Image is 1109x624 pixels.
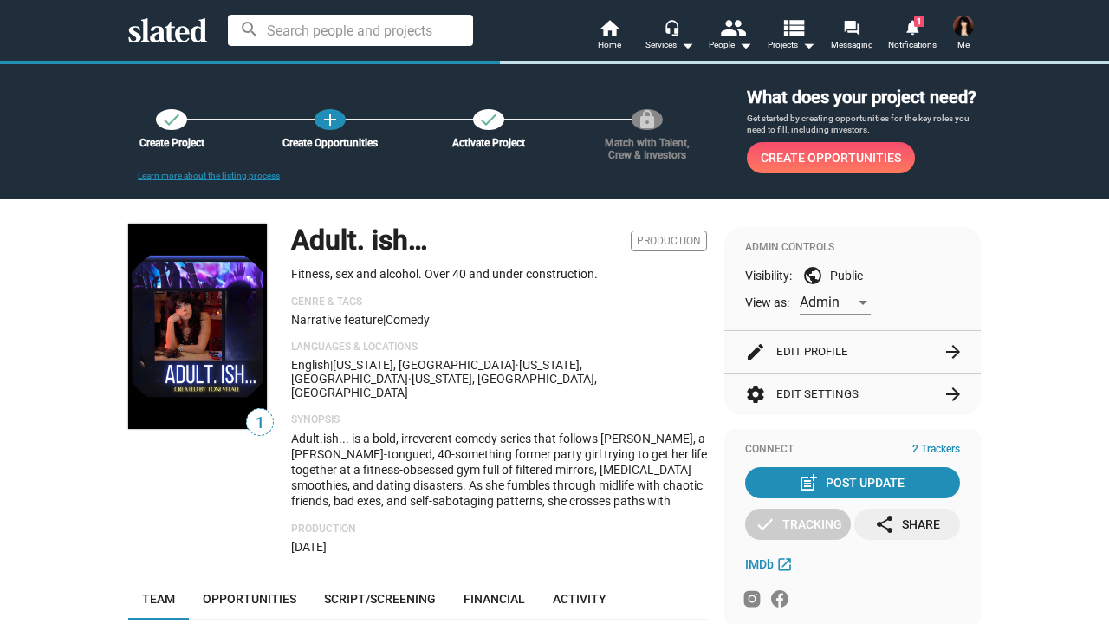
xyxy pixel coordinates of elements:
span: IMDb [745,557,774,571]
span: Home [598,35,621,55]
mat-icon: view_list [781,15,806,40]
mat-icon: settings [745,384,766,405]
button: Activate Project [473,109,504,130]
a: IMDb [745,554,797,575]
a: Messaging [821,17,882,55]
mat-icon: post_add [798,472,819,493]
span: Script/Screening [324,592,436,606]
button: Tracking [745,509,851,540]
div: Visibility: Public [745,265,960,286]
mat-icon: edit [745,341,766,362]
span: [US_STATE], [GEOGRAPHIC_DATA] [291,358,582,386]
mat-icon: arrow_drop_down [735,35,756,55]
span: · [408,372,412,386]
img: Adult. ish… [128,224,267,429]
span: | [330,358,333,372]
a: Create Opportunities [315,109,346,130]
span: 2 Trackers [912,443,960,457]
div: Admin Controls [745,241,960,255]
p: Genre & Tags [291,296,707,309]
mat-icon: check [478,109,499,130]
span: Comedy [386,313,430,327]
button: Post Update [745,467,960,498]
p: Production [291,523,707,536]
div: Share [874,509,940,540]
span: 1 [247,412,273,435]
button: Projects [761,17,821,55]
div: Activate Project [431,137,546,149]
mat-icon: public [802,265,823,286]
span: [US_STATE], [GEOGRAPHIC_DATA] [333,358,516,372]
span: Create Opportunities [761,142,901,173]
mat-icon: home [599,17,619,38]
div: Create Opportunities [273,137,387,149]
span: English [291,358,330,372]
a: Script/Screening [310,578,450,620]
mat-icon: open_in_new [776,556,793,572]
div: People [709,35,752,55]
a: Team [128,578,189,620]
a: 1Notifications [882,17,943,55]
mat-icon: share [874,514,895,535]
span: Narrative feature [291,313,383,327]
span: Production [631,231,707,251]
mat-icon: forum [843,19,859,36]
button: Edit Profile [745,331,960,373]
button: People [700,17,761,55]
span: | [383,313,386,327]
span: Financial [464,592,525,606]
mat-icon: arrow_forward [943,341,963,362]
a: Financial [450,578,539,620]
span: Opportunities [203,592,296,606]
mat-icon: arrow_drop_down [677,35,697,55]
a: Home [579,17,639,55]
p: Get started by creating opportunities for the key roles you need to fill, including investors. [747,113,981,136]
span: [DATE] [291,540,327,554]
mat-icon: notifications [904,18,920,35]
mat-icon: arrow_drop_down [798,35,819,55]
button: Edit Settings [745,374,960,415]
button: Services [639,17,700,55]
h3: What does your project need? [747,86,981,109]
a: Create Opportunities [747,142,915,173]
p: Synopsis [291,413,707,427]
span: Projects [768,35,815,55]
h1: Adult. ish… [291,222,428,259]
button: Share [854,509,960,540]
input: Search people and projects [228,15,473,46]
span: · [516,358,519,372]
mat-icon: headset_mic [664,19,679,35]
mat-icon: check [161,109,182,130]
a: Opportunities [189,578,310,620]
span: Notifications [888,35,937,55]
div: Post Update [801,467,905,498]
span: Me [957,35,970,55]
div: Services [645,35,694,55]
span: Admin [800,294,840,310]
span: [US_STATE], [GEOGRAPHIC_DATA], [GEOGRAPHIC_DATA] [291,372,597,400]
mat-icon: arrow_forward [943,384,963,405]
p: Fitness, sex and alcohol. Over 40 and under construction. [291,266,707,283]
span: Activity [553,592,606,606]
div: Create Project [114,137,229,149]
mat-icon: add [320,109,340,130]
mat-icon: people [720,15,745,40]
button: Toni VitaleMe [943,12,984,57]
span: Messaging [831,35,873,55]
span: Adult.ish... is a bold, irreverent comedy series that follows [PERSON_NAME], a [PERSON_NAME]-tong... [291,432,707,570]
div: Tracking [755,509,842,540]
span: 1 [914,16,924,27]
mat-icon: check [755,514,775,535]
img: Toni Vitale [953,16,974,36]
span: Team [142,592,175,606]
p: Languages & Locations [291,341,707,354]
div: Connect [745,443,960,457]
a: Activity [539,578,620,620]
span: View as: [745,295,789,311]
a: Learn more about the listing process [138,171,280,180]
